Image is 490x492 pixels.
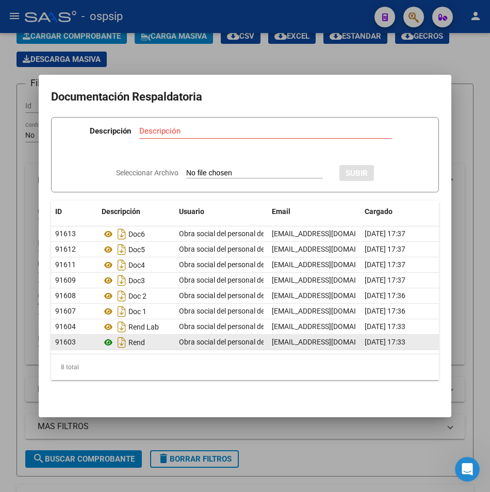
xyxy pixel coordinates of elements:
span: Obra social del personal de la actividad cervecera y afines OSPACA . [179,338,394,346]
span: [DATE] 17:37 [365,245,405,253]
span: 91604 [55,322,76,331]
div: Doc3 [102,272,171,289]
span: Cargado [365,207,393,216]
span: [DATE] 17:36 [365,291,405,300]
span: Obra social del personal de la actividad cervecera y afines OSPACA . [179,291,394,300]
span: Descripción [102,207,140,216]
div: 8 total [51,354,439,380]
p: Descripción [90,125,131,137]
datatable-header-cell: Cargado [361,201,438,223]
span: 91608 [55,291,76,300]
span: 91607 [55,307,76,315]
span: [DATE] 17:37 [365,276,405,284]
div: Doc4 [102,257,171,273]
i: Descargar documento [115,334,128,351]
span: Obra social del personal de la actividad cervecera y afines OSPACA . [179,260,394,269]
div: Rend [102,334,171,351]
span: Usuario [179,207,204,216]
datatable-header-cell: Usuario [175,201,268,223]
span: [EMAIL_ADDRESS][DOMAIN_NAME] [272,338,386,346]
h2: Documentación Respaldatoria [51,87,439,107]
button: SUBIR [339,165,374,181]
span: [EMAIL_ADDRESS][DOMAIN_NAME] [272,291,386,300]
datatable-header-cell: ID [51,201,97,223]
span: Obra social del personal de la actividad cervecera y afines OSPACA . [179,322,394,331]
span: 91612 [55,245,76,253]
span: [DATE] 17:37 [365,229,405,238]
span: Seleccionar Archivo [116,169,178,177]
span: [EMAIL_ADDRESS][DOMAIN_NAME] [272,245,386,253]
span: 91611 [55,260,76,269]
datatable-header-cell: Email [268,201,361,223]
span: Obra social del personal de la actividad cervecera y afines OSPACA . [179,307,394,315]
span: [DATE] 17:33 [365,322,405,331]
span: [EMAIL_ADDRESS][DOMAIN_NAME] [272,276,386,284]
i: Descargar documento [115,272,128,289]
span: [EMAIL_ADDRESS][DOMAIN_NAME] [272,229,386,238]
iframe: Intercom live chat [455,457,480,482]
div: Doc 2 [102,288,171,304]
datatable-header-cell: Descripción [97,201,175,223]
i: Descargar documento [115,288,128,304]
span: ID [55,207,62,216]
i: Descargar documento [115,303,128,320]
i: Descargar documento [115,241,128,258]
span: 91603 [55,338,76,346]
span: [DATE] 17:36 [365,307,405,315]
div: Doc5 [102,241,171,258]
datatable-header-cell: Accion [438,201,489,223]
span: [EMAIL_ADDRESS][DOMAIN_NAME] [272,307,386,315]
span: [EMAIL_ADDRESS][DOMAIN_NAME] [272,322,386,331]
span: Obra social del personal de la actividad cervecera y afines OSPACA . [179,245,394,253]
div: Rend Lab [102,319,171,335]
span: Obra social del personal de la actividad cervecera y afines OSPACA . [179,276,394,284]
div: Doc6 [102,226,171,242]
i: Descargar documento [115,319,128,335]
span: 91609 [55,276,76,284]
span: Email [272,207,290,216]
span: [EMAIL_ADDRESS][DOMAIN_NAME] [272,260,386,269]
span: [DATE] 17:33 [365,338,405,346]
i: Descargar documento [115,257,128,273]
span: [DATE] 17:37 [365,260,405,269]
div: Doc 1 [102,303,171,320]
span: 91613 [55,229,76,238]
span: Obra social del personal de la actividad cervecera y afines OSPACA . [179,229,394,238]
i: Descargar documento [115,226,128,242]
span: SUBIR [346,169,368,178]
